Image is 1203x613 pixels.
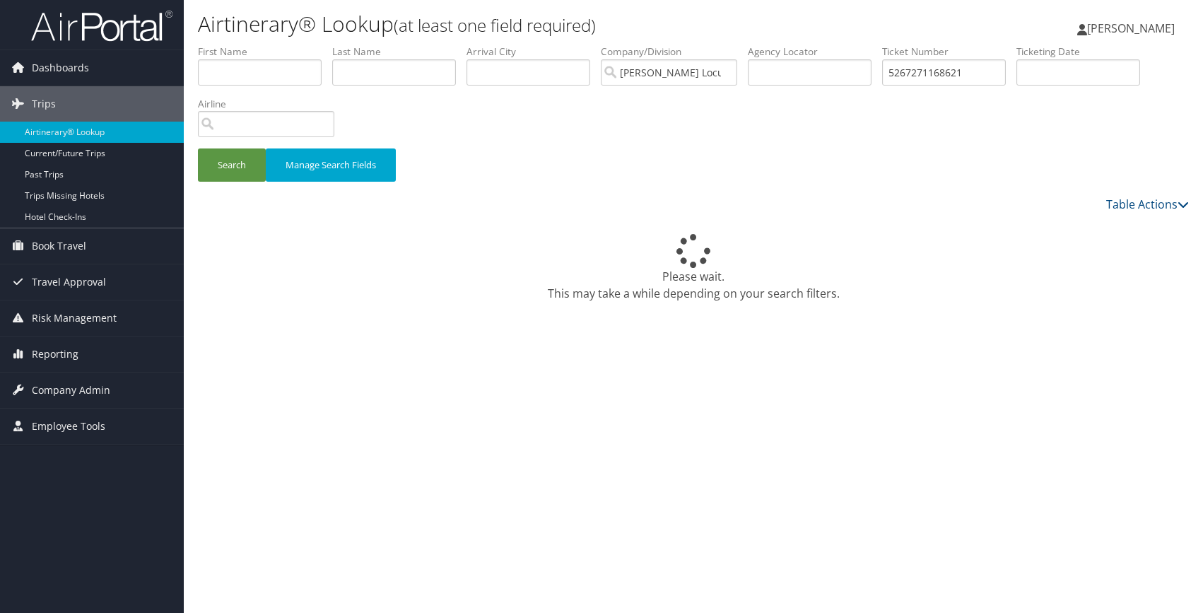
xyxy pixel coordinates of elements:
[198,234,1189,302] div: Please wait. This may take a while depending on your search filters.
[1077,7,1189,49] a: [PERSON_NAME]
[32,86,56,122] span: Trips
[198,45,332,59] label: First Name
[266,148,396,182] button: Manage Search Fields
[394,13,596,37] small: (at least one field required)
[466,45,601,59] label: Arrival City
[198,9,859,39] h1: Airtinerary® Lookup
[32,300,117,336] span: Risk Management
[198,148,266,182] button: Search
[198,97,345,111] label: Airline
[748,45,882,59] label: Agency Locator
[32,337,78,372] span: Reporting
[601,45,748,59] label: Company/Division
[1016,45,1151,59] label: Ticketing Date
[31,9,172,42] img: airportal-logo.png
[32,409,105,444] span: Employee Tools
[1106,197,1189,212] a: Table Actions
[32,264,106,300] span: Travel Approval
[32,373,110,408] span: Company Admin
[332,45,466,59] label: Last Name
[1087,21,1175,36] span: [PERSON_NAME]
[32,50,89,86] span: Dashboards
[32,228,86,264] span: Book Travel
[882,45,1016,59] label: Ticket Number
